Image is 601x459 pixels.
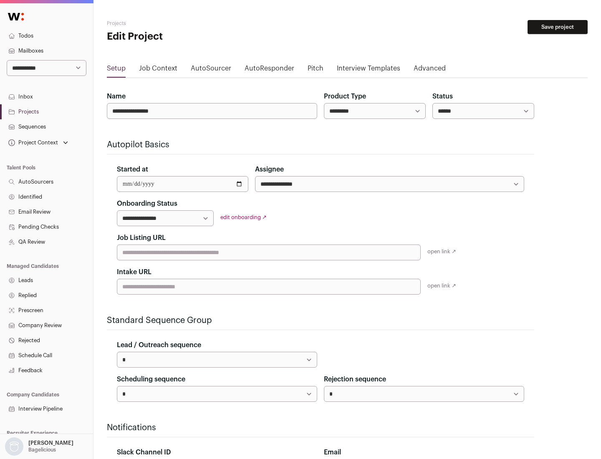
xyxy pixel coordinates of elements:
[414,63,446,77] a: Advanced
[432,91,453,101] label: Status
[220,214,267,220] a: edit onboarding ↗
[245,63,294,77] a: AutoResponder
[117,374,185,384] label: Scheduling sequence
[5,437,23,456] img: nopic.png
[255,164,284,174] label: Assignee
[28,446,56,453] p: Bagelicious
[107,315,534,326] h2: Standard Sequence Group
[107,20,267,27] h2: Projects
[117,340,201,350] label: Lead / Outreach sequence
[117,447,171,457] label: Slack Channel ID
[117,233,166,243] label: Job Listing URL
[337,63,400,77] a: Interview Templates
[324,447,524,457] div: Email
[28,440,73,446] p: [PERSON_NAME]
[117,267,152,277] label: Intake URL
[528,20,588,34] button: Save project
[107,139,534,151] h2: Autopilot Basics
[324,374,386,384] label: Rejection sequence
[139,63,177,77] a: Job Context
[191,63,231,77] a: AutoSourcer
[324,91,366,101] label: Product Type
[117,199,177,209] label: Onboarding Status
[7,139,58,146] div: Project Context
[107,91,126,101] label: Name
[107,30,267,43] h1: Edit Project
[7,137,70,149] button: Open dropdown
[308,63,323,77] a: Pitch
[3,8,28,25] img: Wellfound
[3,437,75,456] button: Open dropdown
[107,63,126,77] a: Setup
[107,422,534,434] h2: Notifications
[117,164,148,174] label: Started at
